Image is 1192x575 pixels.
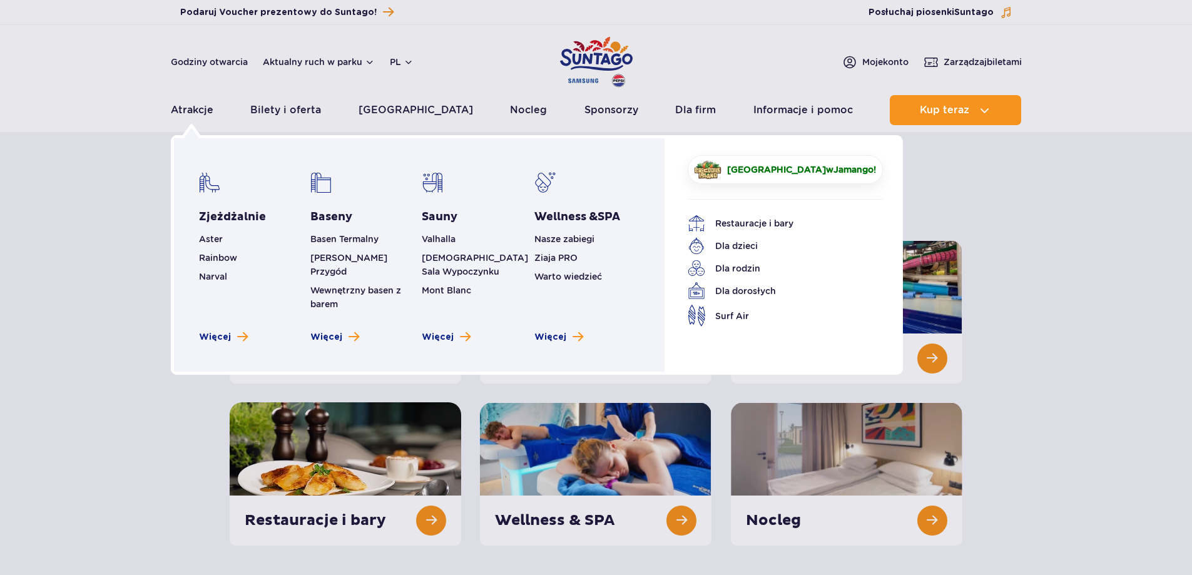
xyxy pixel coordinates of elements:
[534,210,620,224] span: Wellness &
[171,95,213,125] a: Atrakcje
[920,104,969,116] span: Kup teraz
[862,56,909,68] span: Moje konto
[688,237,864,255] a: Dla dzieci
[688,155,883,184] a: [GEOGRAPHIC_DATA]wJamango!
[534,253,578,263] a: Ziaja PRO
[534,331,583,343] a: Zobacz więcej Wellness & SPA
[199,331,248,343] a: Zobacz więcej zjeżdżalni
[510,95,547,125] a: Nocleg
[728,163,877,176] span: w !
[534,272,602,282] a: Warto wiedzieć
[422,331,454,343] span: Więcej
[753,95,853,125] a: Informacje i pomoc
[310,234,379,244] a: Basen Termalny
[199,331,231,343] span: Więcej
[688,260,864,277] a: Dla rodzin
[842,54,909,69] a: Mojekonto
[422,331,471,343] a: Zobacz więcej saun
[310,210,352,225] a: Baseny
[263,57,375,67] button: Aktualny ruch w parku
[199,253,237,263] a: Rainbow
[422,285,471,295] a: Mont Blanc
[310,285,401,309] a: Wewnętrzny basen z barem
[715,309,749,323] span: Surf Air
[390,56,414,68] button: pl
[199,272,227,282] a: Narval
[598,210,620,224] span: SPA
[944,56,1022,68] span: Zarządzaj biletami
[422,210,457,225] a: Sauny
[250,95,321,125] a: Bilety i oferta
[688,282,864,300] a: Dla dorosłych
[688,215,864,232] a: Restauracje i bary
[833,165,874,175] span: Jamango
[199,210,266,225] a: Zjeżdżalnie
[688,305,864,327] a: Surf Air
[534,210,620,225] a: Wellness &SPA
[422,253,528,277] a: [DEMOGRAPHIC_DATA] Sala Wypoczynku
[890,95,1021,125] button: Kup teraz
[310,253,387,277] a: [PERSON_NAME] Przygód
[675,95,716,125] a: Dla firm
[727,165,826,175] span: [GEOGRAPHIC_DATA]
[171,56,248,68] a: Godziny otwarcia
[199,234,223,244] a: Aster
[534,234,594,244] a: Nasze zabiegi
[422,234,456,244] a: Valhalla
[534,331,566,343] span: Więcej
[924,54,1022,69] a: Zarządzajbiletami
[584,95,638,125] a: Sponsorzy
[310,331,359,343] a: Zobacz więcej basenów
[359,95,473,125] a: [GEOGRAPHIC_DATA]
[310,331,342,343] span: Więcej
